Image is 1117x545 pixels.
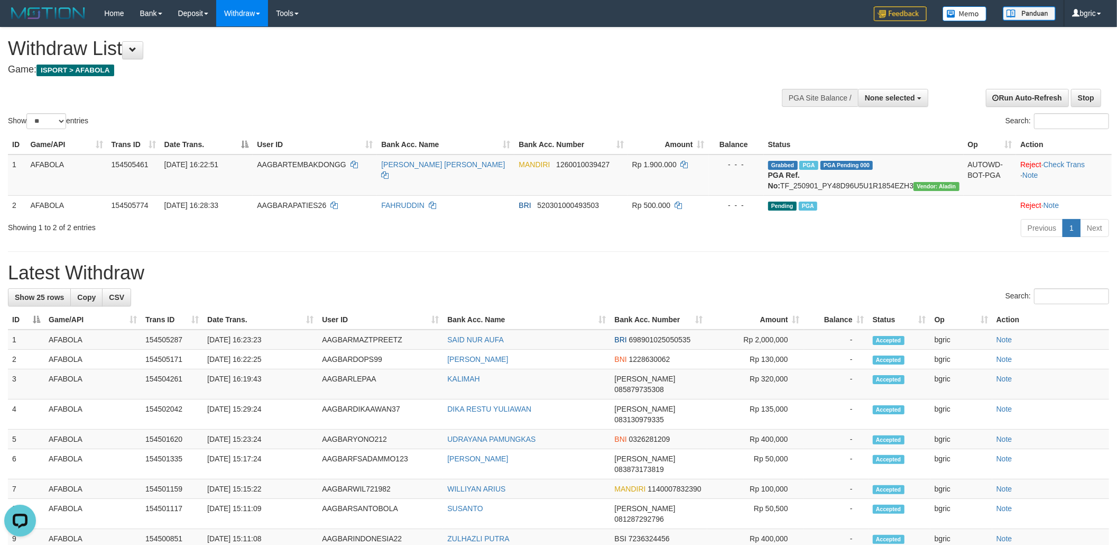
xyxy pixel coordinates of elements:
[447,455,508,463] a: [PERSON_NAME]
[615,355,627,364] span: BNI
[873,336,904,345] span: Accepted
[996,435,1012,443] a: Note
[447,504,483,513] a: SUSANTO
[804,399,869,430] td: -
[257,160,346,169] span: AAGBARTEMBAKDONGG
[996,335,1012,344] a: Note
[707,399,804,430] td: Rp 135,000
[8,195,26,215] td: 2
[318,479,443,499] td: AAGBARWIL721982
[447,375,479,383] a: KALIMAH
[1020,160,1041,169] a: Reject
[615,435,627,443] span: BNI
[943,6,987,21] img: Button%20Memo.svg
[707,310,804,330] th: Amount: activate to sort column ascending
[707,350,804,369] td: Rp 130,000
[873,435,904,444] span: Accepted
[102,288,131,306] a: CSV
[26,113,66,129] select: Showentries
[799,161,818,170] span: Marked by bgric
[8,65,734,75] h4: Game:
[447,335,504,344] a: SAID NUR AUFA
[996,375,1012,383] a: Note
[318,310,443,330] th: User ID: activate to sort column ascending
[930,369,992,399] td: bgric
[764,155,964,196] td: TF_250901_PY48D96U5U1R1854EZH3
[1044,160,1085,169] a: Check Trans
[318,449,443,479] td: AAGBARFSADAMMO123
[615,465,664,474] span: Copy 083873173819 to clipboard
[141,310,203,330] th: Trans ID: activate to sort column ascending
[873,405,904,414] span: Accepted
[615,485,646,493] span: MANDIRI
[8,155,26,196] td: 1
[1034,113,1109,129] input: Search:
[318,350,443,369] td: AAGBARDOPS99
[556,160,610,169] span: Copy 1260010039427 to clipboard
[1005,113,1109,129] label: Search:
[519,160,550,169] span: MANDIRI
[141,479,203,499] td: 154501159
[44,369,141,399] td: AFABOLA
[930,350,992,369] td: bgric
[77,293,96,302] span: Copy
[318,369,443,399] td: AAGBARLEPAA
[8,135,26,155] th: ID
[318,399,443,430] td: AAGBARDIKAAWAN37
[707,479,804,499] td: Rp 100,000
[44,399,141,430] td: AFABOLA
[381,160,505,169] a: [PERSON_NAME] [PERSON_NAME]
[8,288,71,306] a: Show 25 rows
[112,160,149,169] span: 154505461
[44,330,141,350] td: AFABOLA
[36,65,114,76] span: ISPORT > AFABOLA
[1071,89,1101,107] a: Stop
[8,479,44,499] td: 7
[1022,171,1038,179] a: Note
[930,430,992,449] td: bgric
[648,485,701,493] span: Copy 1140007832390 to clipboard
[447,355,508,364] a: [PERSON_NAME]
[873,485,904,494] span: Accepted
[112,201,149,210] span: 154505774
[804,310,869,330] th: Balance: activate to sort column ascending
[632,201,670,210] span: Rp 500.000
[707,499,804,529] td: Rp 50,500
[629,355,670,364] span: Copy 1228630062 to clipboard
[615,385,664,394] span: Copy 085879735308 to clipboard
[8,430,44,449] td: 5
[1044,201,1059,210] a: Note
[1063,219,1081,237] a: 1
[519,201,531,210] span: BRI
[858,89,928,107] button: None selected
[628,135,709,155] th: Amount: activate to sort column ascending
[8,330,44,350] td: 1
[615,455,676,463] span: [PERSON_NAME]
[203,399,318,430] td: [DATE] 15:29:24
[996,405,1012,413] a: Note
[203,449,318,479] td: [DATE] 15:17:24
[8,350,44,369] td: 2
[107,135,160,155] th: Trans ID: activate to sort column ascending
[164,160,218,169] span: [DATE] 16:22:51
[203,369,318,399] td: [DATE] 16:19:43
[707,330,804,350] td: Rp 2,000,000
[804,499,869,529] td: -
[26,135,107,155] th: Game/API: activate to sort column ascending
[70,288,103,306] a: Copy
[820,161,873,170] span: PGA Pending
[318,499,443,529] td: AAGBARSANTOBOLA
[514,135,627,155] th: Bank Acc. Number: activate to sort column ascending
[44,430,141,449] td: AFABOLA
[768,171,800,190] b: PGA Ref. No:
[768,161,798,170] span: Grabbed
[615,504,676,513] span: [PERSON_NAME]
[930,479,992,499] td: bgric
[707,369,804,399] td: Rp 320,000
[930,399,992,430] td: bgric
[996,504,1012,513] a: Note
[874,6,927,21] img: Feedback.jpg
[141,399,203,430] td: 154502042
[141,449,203,479] td: 154501335
[381,201,424,210] a: FAHRUDDIN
